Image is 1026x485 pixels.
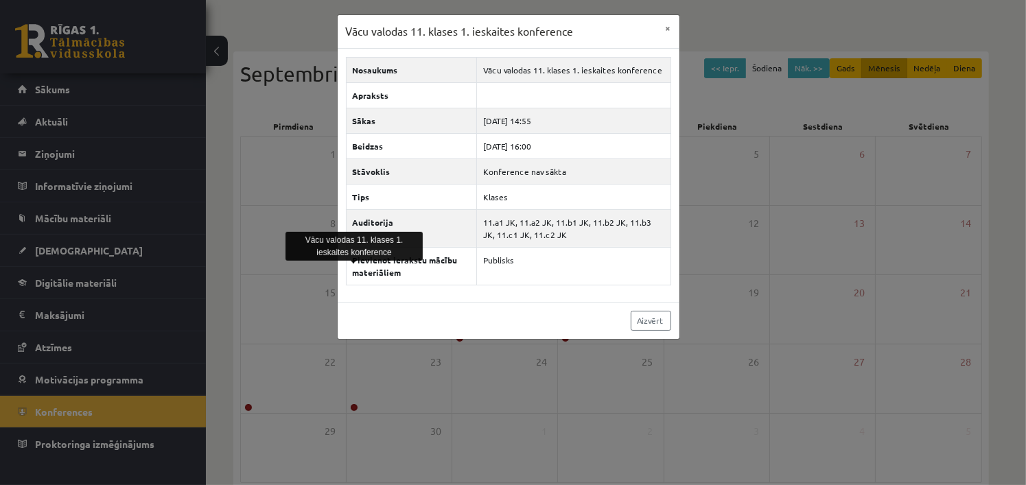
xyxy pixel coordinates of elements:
td: 11.a1 JK, 11.a2 JK, 11.b1 JK, 11.b2 JK, 11.b3 JK, 11.c1 JK, 11.c2 JK [477,209,671,247]
button: × [657,15,679,41]
a: Aizvērt [631,311,671,331]
div: Vācu valodas 11. klases 1. ieskaites konference [285,232,423,261]
th: Apraksts [346,82,477,108]
td: [DATE] 14:55 [477,108,671,133]
th: Sākas [346,108,477,133]
td: Konference nav sākta [477,158,671,184]
th: Stāvoklis [346,158,477,184]
td: [DATE] 16:00 [477,133,671,158]
td: Vācu valodas 11. klases 1. ieskaites konference [477,57,671,82]
h3: Vācu valodas 11. klases 1. ieskaites konference [346,23,574,40]
th: Auditorija [346,209,477,247]
th: Beidzas [346,133,477,158]
td: Publisks [477,247,671,285]
th: Pievienot ierakstu mācību materiāliem [346,247,477,285]
td: Klases [477,184,671,209]
th: Tips [346,184,477,209]
th: Nosaukums [346,57,477,82]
